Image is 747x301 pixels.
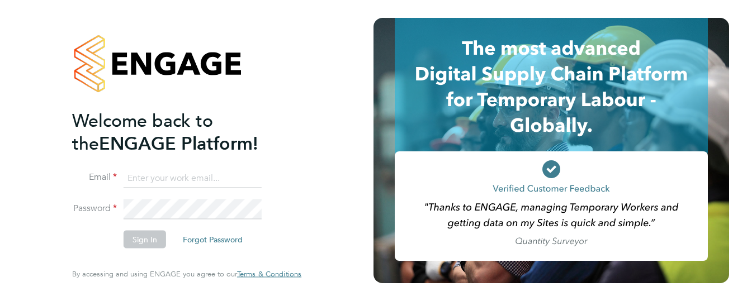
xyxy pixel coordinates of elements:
a: Terms & Conditions [237,270,301,279]
label: Password [72,203,117,214]
h2: ENGAGE Platform! [72,109,290,155]
span: Welcome back to the [72,109,213,154]
button: Forgot Password [174,231,252,249]
span: Terms & Conditions [237,269,301,279]
label: Email [72,171,117,183]
input: Enter your work email... [124,168,262,188]
button: Sign In [124,231,166,249]
span: By accessing and using ENGAGE you agree to our [72,269,301,279]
